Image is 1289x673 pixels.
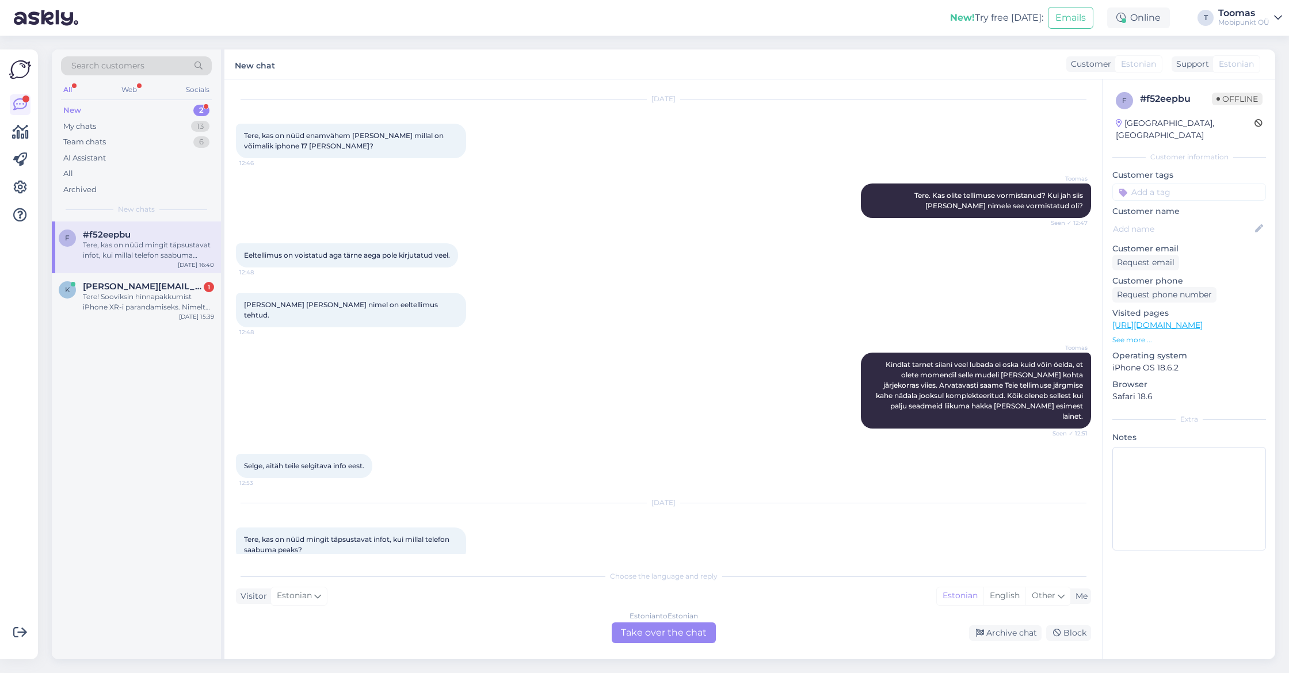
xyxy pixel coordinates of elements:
[914,191,1085,210] span: Tere. Kas olite tellimuse vormistanud? Kui jah siis [PERSON_NAME] nimele see vormistatud oli?
[1044,174,1088,183] span: Toomas
[1112,431,1266,443] p: Notes
[191,121,209,132] div: 13
[1112,183,1266,201] input: Add a tag
[1048,7,1093,29] button: Emails
[1112,335,1266,345] p: See more ...
[63,136,106,148] div: Team chats
[1112,243,1266,255] p: Customer email
[1112,152,1266,162] div: Customer information
[63,152,106,164] div: AI Assistant
[236,94,1091,104] div: [DATE]
[630,611,698,621] div: Estonian to Estonian
[1112,362,1266,374] p: iPhone OS 18.6.2
[244,535,451,554] span: Tere, kas on nüüd mingit täpsustavat infot, kui millal telefon saabuma peaks?
[1198,10,1214,26] div: T
[1112,378,1266,391] p: Browser
[1066,58,1111,70] div: Customer
[244,251,450,259] span: Eeltellimus on voistatud aga tärne aega pole kirjutatud veel.
[1112,275,1266,287] p: Customer phone
[1218,18,1269,27] div: Mobipunkt OÜ
[184,82,212,97] div: Socials
[1140,92,1212,106] div: # f52eepbu
[178,261,214,269] div: [DATE] 16:40
[71,60,144,72] span: Search customers
[179,312,214,321] div: [DATE] 15:39
[1218,9,1269,18] div: Toomas
[1032,590,1055,601] span: Other
[83,292,214,312] div: Tere! Sooviksin hinnapakkumist iPhone XR-i parandamiseks. Nimelt WiFi ja 4G enam ei tööta üldse, ...
[119,82,139,97] div: Web
[193,136,209,148] div: 6
[1172,58,1209,70] div: Support
[876,360,1085,420] span: Kindlat tarnet siiani veel lubada ei oska kuid võin öelda, et olete momendil selle mudeli [PERSON...
[204,282,214,292] div: 1
[83,281,203,292] span: kristofer.ild@gmail.com
[950,11,1043,25] div: Try free [DATE]:
[1218,9,1282,27] a: ToomasMobipunkt OÜ
[1112,169,1266,181] p: Customer tags
[1071,590,1088,602] div: Me
[239,159,283,167] span: 12:46
[1116,117,1254,142] div: [GEOGRAPHIC_DATA], [GEOGRAPHIC_DATA]
[1044,219,1088,227] span: Seen ✓ 12:47
[983,587,1025,605] div: English
[235,56,275,72] label: New chat
[1122,96,1127,105] span: f
[1212,93,1263,105] span: Offline
[244,300,440,319] span: [PERSON_NAME] [PERSON_NAME] nimel on eeltellimus tehtud.
[244,131,445,150] span: Tere, kas on nüüd enamvähem [PERSON_NAME] millal on võimalik iphone 17 [PERSON_NAME]?
[1112,414,1266,425] div: Extra
[65,234,70,242] span: f
[236,590,267,602] div: Visitor
[63,168,73,179] div: All
[1107,7,1170,28] div: Online
[612,622,716,643] div: Take over the chat
[193,105,209,116] div: 2
[239,328,283,336] span: 12:48
[83,240,214,261] div: Tere, kas on nüüd mingit täpsustavat infot, kui millal telefon saabuma peaks?
[9,59,31,81] img: Askly Logo
[63,105,81,116] div: New
[1121,58,1156,70] span: Estonian
[1112,307,1266,319] p: Visited pages
[1112,391,1266,403] p: Safari 18.6
[65,285,70,294] span: k
[61,82,74,97] div: All
[937,587,983,605] div: Estonian
[236,571,1091,582] div: Choose the language and reply
[244,461,364,470] span: Selge, aitäh teile selgitava info eest.
[1112,350,1266,362] p: Operating system
[236,498,1091,508] div: [DATE]
[1046,625,1091,641] div: Block
[63,121,96,132] div: My chats
[118,204,155,215] span: New chats
[1112,255,1179,270] div: Request email
[63,184,97,196] div: Archived
[969,625,1042,641] div: Archive chat
[1112,320,1203,330] a: [URL][DOMAIN_NAME]
[83,230,131,240] span: #f52eepbu
[1112,205,1266,217] p: Customer name
[239,268,283,277] span: 12:48
[1044,343,1088,352] span: Toomas
[1219,58,1254,70] span: Estonian
[277,590,312,602] span: Estonian
[1044,429,1088,438] span: Seen ✓ 12:51
[1112,287,1216,303] div: Request phone number
[1113,223,1253,235] input: Add name
[950,12,975,23] b: New!
[239,479,283,487] span: 12:53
